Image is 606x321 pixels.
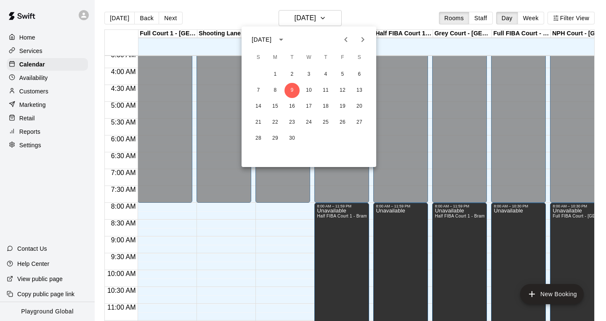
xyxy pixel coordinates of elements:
span: Tuesday [284,49,300,66]
button: 7 [251,83,266,98]
button: 8 [268,83,283,98]
button: 29 [268,131,283,146]
button: 1 [268,67,283,82]
button: 17 [301,99,316,114]
button: 23 [284,115,300,130]
span: Friday [335,49,350,66]
button: 12 [335,83,350,98]
button: 10 [301,83,316,98]
button: 13 [352,83,367,98]
button: 4 [318,67,333,82]
button: 14 [251,99,266,114]
button: 27 [352,115,367,130]
button: calendar view is open, switch to year view [274,32,288,47]
button: 3 [301,67,316,82]
span: Sunday [251,49,266,66]
button: 30 [284,131,300,146]
div: [DATE] [252,35,271,44]
button: 19 [335,99,350,114]
button: 26 [335,115,350,130]
button: 20 [352,99,367,114]
button: Previous month [338,31,354,48]
button: 28 [251,131,266,146]
span: Monday [268,49,283,66]
button: 21 [251,115,266,130]
button: 18 [318,99,333,114]
button: Next month [354,31,371,48]
button: 15 [268,99,283,114]
button: 9 [284,83,300,98]
button: 24 [301,115,316,130]
button: 5 [335,67,350,82]
button: 25 [318,115,333,130]
span: Thursday [318,49,333,66]
button: 11 [318,83,333,98]
button: 16 [284,99,300,114]
span: Wednesday [301,49,316,66]
span: Saturday [352,49,367,66]
button: 6 [352,67,367,82]
button: 2 [284,67,300,82]
button: 22 [268,115,283,130]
